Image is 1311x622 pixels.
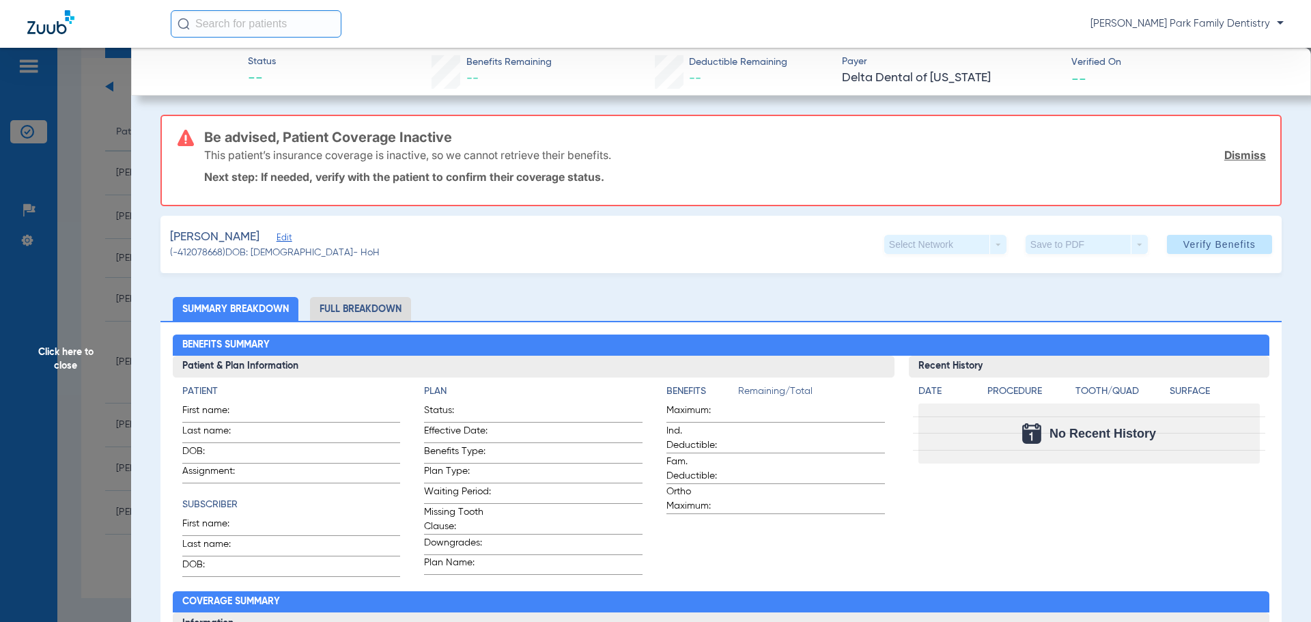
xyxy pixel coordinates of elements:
[424,556,491,574] span: Plan Name:
[987,384,1071,404] app-breakdown-title: Procedure
[424,424,491,442] span: Effective Date:
[178,18,190,30] img: Search Icon
[204,170,1266,184] p: Next step: If needed, verify with the patient to confirm their coverage status.
[1170,384,1260,399] h4: Surface
[424,404,491,422] span: Status:
[1071,55,1289,70] span: Verified On
[689,72,701,85] span: --
[1170,384,1260,404] app-breakdown-title: Surface
[182,464,249,483] span: Assignment:
[248,55,276,69] span: Status
[424,384,643,399] h4: Plan
[173,297,298,321] li: Summary Breakdown
[173,335,1270,356] h2: Benefits Summary
[1022,423,1041,444] img: Calendar
[170,246,380,260] span: (-412078668) DOB: [DEMOGRAPHIC_DATA] - HoH
[277,233,289,246] span: Edit
[1090,17,1284,31] span: [PERSON_NAME] Park Family Dentistry
[178,130,194,146] img: error-icon
[842,70,1060,87] span: Delta Dental of [US_STATE]
[987,384,1071,399] h4: Procedure
[173,356,894,378] h3: Patient & Plan Information
[248,70,276,89] span: --
[1075,384,1166,399] h4: Tooth/Quad
[666,384,738,399] h4: Benefits
[424,485,491,503] span: Waiting Period:
[1224,148,1266,162] a: Dismiss
[310,297,411,321] li: Full Breakdown
[182,444,249,463] span: DOB:
[666,455,733,483] span: Fam. Deductible:
[689,55,787,70] span: Deductible Remaining
[1167,235,1272,254] button: Verify Benefits
[204,148,611,162] p: This patient’s insurance coverage is inactive, so we cannot retrieve their benefits.
[466,72,479,85] span: --
[666,384,738,404] app-breakdown-title: Benefits
[466,55,552,70] span: Benefits Remaining
[424,464,491,483] span: Plan Type:
[842,55,1060,69] span: Payer
[424,505,491,534] span: Missing Tooth Clause:
[666,404,733,422] span: Maximum:
[182,424,249,442] span: Last name:
[182,558,249,576] span: DOB:
[424,444,491,463] span: Benefits Type:
[182,537,249,556] span: Last name:
[182,517,249,535] span: First name:
[182,384,401,399] h4: Patient
[424,536,491,554] span: Downgrades:
[918,384,976,399] h4: Date
[666,424,733,453] span: Ind. Deductible:
[170,229,259,246] span: [PERSON_NAME]
[738,384,885,404] span: Remaining/Total
[1049,427,1156,440] span: No Recent History
[1183,239,1256,250] span: Verify Benefits
[918,384,976,404] app-breakdown-title: Date
[666,485,733,513] span: Ortho Maximum:
[182,498,401,512] h4: Subscriber
[171,10,341,38] input: Search for patients
[182,404,249,422] span: First name:
[1071,71,1086,85] span: --
[27,10,74,34] img: Zuub Logo
[173,591,1270,613] h2: Coverage Summary
[1075,384,1166,404] app-breakdown-title: Tooth/Quad
[204,130,1266,144] h3: Be advised, Patient Coverage Inactive
[909,356,1270,378] h3: Recent History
